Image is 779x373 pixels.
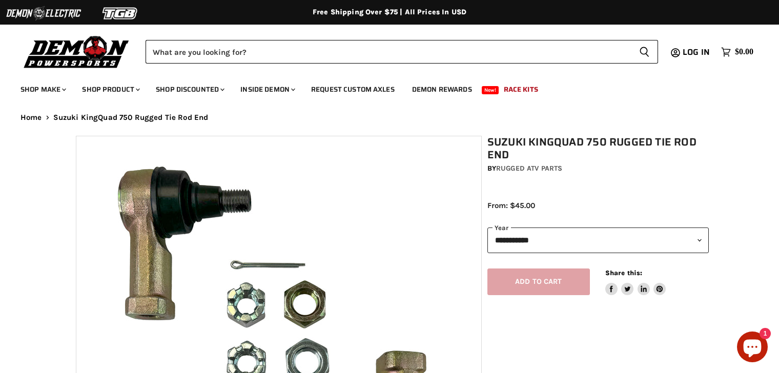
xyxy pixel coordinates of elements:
[82,4,159,23] img: TGB Logo 2
[487,136,709,161] h1: Suzuki KingQuad 750 Rugged Tie Rod End
[5,4,82,23] img: Demon Electric Logo 2
[146,40,631,64] input: Search
[605,269,642,277] span: Share this:
[13,79,72,100] a: Shop Make
[404,79,480,100] a: Demon Rewards
[74,79,146,100] a: Shop Product
[148,79,231,100] a: Shop Discounted
[13,75,751,100] ul: Main menu
[631,40,658,64] button: Search
[20,113,42,122] a: Home
[605,268,666,296] aside: Share this:
[487,227,709,253] select: year
[683,46,710,58] span: Log in
[146,40,658,64] form: Product
[20,33,133,70] img: Demon Powersports
[233,79,301,100] a: Inside Demon
[734,331,771,365] inbox-online-store-chat: Shopify online store chat
[678,48,716,57] a: Log in
[482,86,499,94] span: New!
[496,164,562,173] a: Rugged ATV Parts
[735,47,753,57] span: $0.00
[303,79,402,100] a: Request Custom Axles
[487,201,535,210] span: From: $45.00
[53,113,209,122] span: Suzuki KingQuad 750 Rugged Tie Rod End
[716,45,758,59] a: $0.00
[487,163,709,174] div: by
[496,79,546,100] a: Race Kits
